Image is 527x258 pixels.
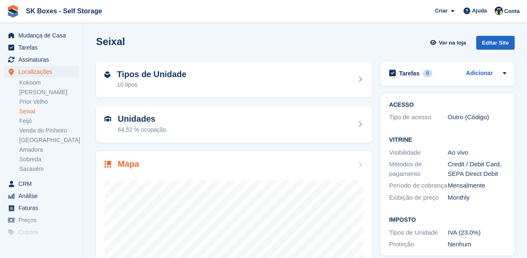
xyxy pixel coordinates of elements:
[18,42,68,53] span: Tarefas
[389,137,506,143] h2: Vitrine
[19,108,79,115] a: Seixal
[435,7,447,15] span: Criar
[466,69,493,78] a: Adicionar
[4,214,79,226] a: menu
[389,113,447,122] div: Tipo de acesso
[448,181,506,190] div: Mensalmente
[19,117,79,125] a: Feijó
[23,4,105,18] a: SK Boxes - Self Storage
[19,136,79,144] a: [GEOGRAPHIC_DATA]
[389,181,447,190] div: Período de cobrança
[448,160,506,178] div: Credit / Debit Card, SEPA Direct Debit
[448,148,506,158] div: Ao vivo
[96,106,372,143] a: Unidades 64,52 % ocupação
[118,114,166,124] h2: Unidades
[476,36,514,53] a: Editar Site
[104,71,110,78] img: unit-type-icn-2b2737a686de81e16bb02015468b77c625bbabd49415b5ef34ead5e3b44a266d.svg
[18,214,68,226] span: Preços
[18,226,68,238] span: Cupons
[423,70,432,77] div: 0
[448,113,506,122] div: Outro (Código)
[19,79,79,87] a: Kokoom
[448,193,506,203] div: Monthly
[389,217,506,223] h2: Imposto
[104,116,111,122] img: unit-icn-7be61d7bf1b0ce9d3e12c5938cc71ed9869f7b940bace4675aadf7bd6d80202e.svg
[389,228,447,238] div: Tipos de Unidade
[389,160,447,178] div: Métodos de pagamento
[18,178,68,190] span: CRM
[448,240,506,249] div: Nenhum
[448,228,506,238] div: IVA (23.0%)
[117,80,186,89] div: 10 tipos
[4,202,79,214] a: menu
[18,54,68,65] span: Assinaturas
[104,161,111,168] img: map-icn-33ee37083ee616e46c38cad1a60f524a97daa1e2b2c8c0bc3eb3415660979fc1.svg
[429,36,469,50] a: Ver na loja
[4,238,79,250] a: menu
[439,39,466,47] span: Ver na loja
[18,30,68,41] span: Mudança de Casa
[4,226,79,238] a: menu
[4,66,79,78] a: menu
[19,98,79,106] a: Prior Velho
[19,88,79,96] a: [PERSON_NAME]
[504,7,519,15] span: Conta
[19,165,79,173] a: Sacavém
[399,70,419,77] h2: Tarefas
[18,202,68,214] span: Faturas
[18,238,68,250] span: Proteção
[4,42,79,53] a: menu
[472,7,487,15] span: Ajuda
[494,7,503,15] img: Rita Ferreira
[4,54,79,65] a: menu
[19,146,79,154] a: Amadora
[4,190,79,202] a: menu
[19,155,79,163] a: Sobreda
[96,36,125,47] h2: Seixal
[389,193,447,203] div: Exibição de preço
[7,5,19,18] img: stora-icon-8386f47178a22dfd0bd8f6a31ec36ba5ce8667c1dd55bd0f319d3a0aa187defe.svg
[19,127,79,135] a: Venda do Pinheiro
[118,125,166,134] div: 64,52 % ocupação
[18,66,68,78] span: Localizações
[118,159,139,169] h2: Mapa
[4,30,79,41] a: menu
[18,190,68,202] span: Análise
[117,70,186,79] h2: Tipos de Unidade
[389,240,447,249] div: Proteção
[389,148,447,158] div: Visibilidade
[389,102,506,108] h2: ACESSO
[476,36,514,50] div: Editar Site
[96,61,372,98] a: Tipos de Unidade 10 tipos
[4,178,79,190] a: menu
